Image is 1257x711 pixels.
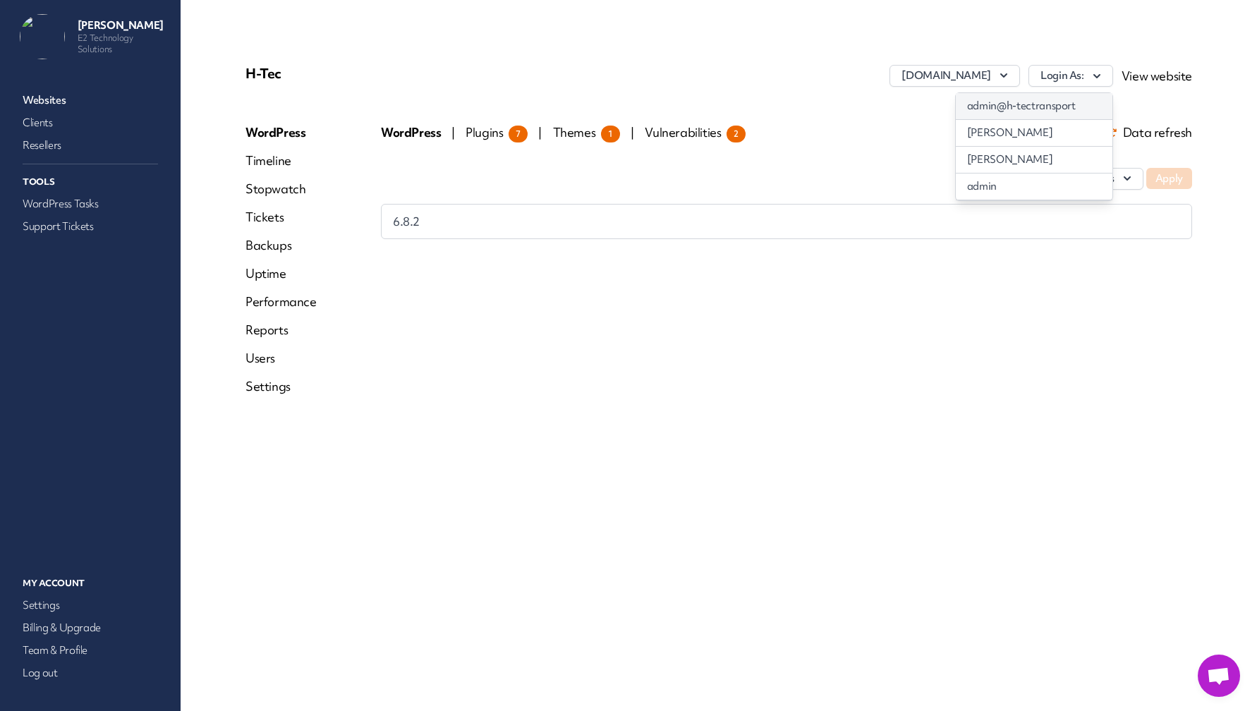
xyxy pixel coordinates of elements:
a: Billing & Upgrade [20,618,161,638]
span: | [451,124,455,140]
p: E2 Technology Solutions [78,32,169,55]
a: WordPress Tasks [20,194,161,214]
p: Tools [20,173,161,191]
a: Clients [20,113,161,133]
a: Websites [20,90,161,110]
span: WordPress [381,124,443,140]
span: | [538,124,542,140]
a: Settings [245,378,317,395]
span: Plugins [466,124,528,140]
a: Tickets [245,209,317,226]
span: 1 [601,126,620,142]
a: WordPress [245,124,317,141]
p: H-Tec [245,65,561,82]
span: 7 [509,126,528,142]
a: Settings [20,595,161,615]
button: [DOMAIN_NAME] [889,65,1019,87]
a: Open chat [1198,655,1240,697]
span: 2 [727,126,746,142]
a: Uptime [245,265,317,282]
span: | [631,124,634,140]
a: Support Tickets [20,217,161,236]
a: Team & Profile [20,640,161,660]
a: Reports [245,322,317,339]
span: Themes [553,124,620,140]
a: admin [956,174,1112,200]
p: [PERSON_NAME] [78,18,169,32]
a: [PERSON_NAME] [956,147,1112,173]
a: admin@h-tectransport [956,93,1112,119]
a: Users [245,350,317,367]
a: Resellers [20,135,161,155]
button: Apply [1146,168,1192,189]
a: Log out [20,663,161,683]
span: Vulnerabilities [645,124,745,140]
a: Performance [245,293,317,310]
span: 6.8.2 [393,213,420,230]
a: Backups [245,237,317,254]
a: Stopwatch [245,181,317,197]
p: My Account [20,574,161,592]
span: Data refresh [1106,127,1192,138]
button: Login As: [1028,65,1113,87]
a: [PERSON_NAME] [956,120,1112,146]
a: Timeline [245,152,317,169]
a: View website [1122,68,1192,84]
